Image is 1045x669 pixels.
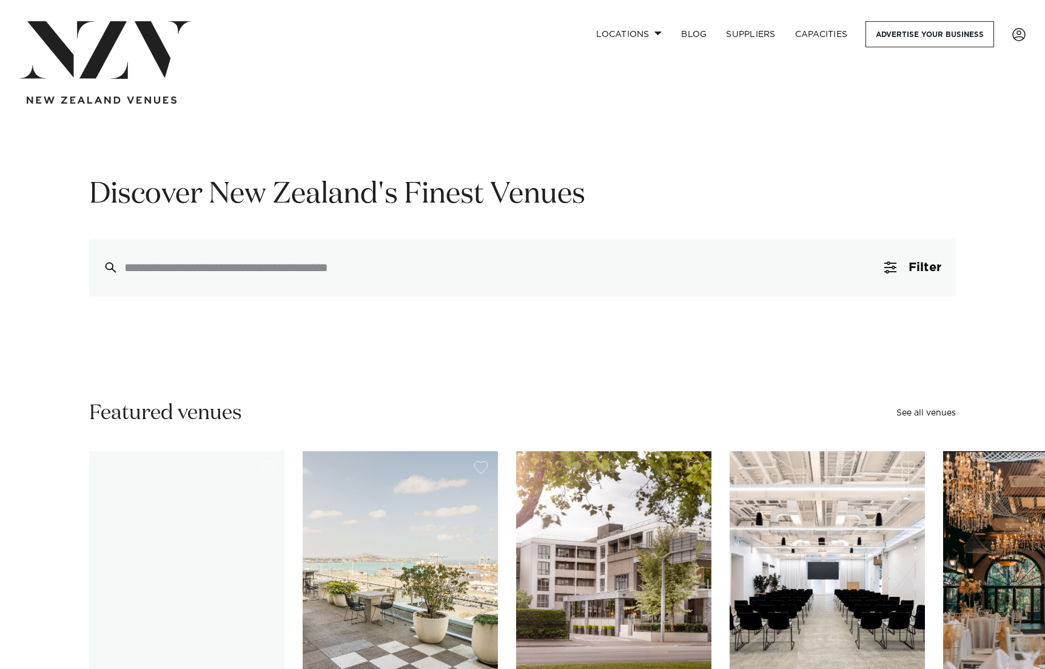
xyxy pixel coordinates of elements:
h2: Featured venues [89,400,242,427]
img: new-zealand-venues-text.png [27,96,176,104]
a: SUPPLIERS [716,21,785,47]
a: Advertise your business [865,21,994,47]
h1: Discover New Zealand's Finest Venues [89,176,956,214]
img: nzv-logo.png [19,21,191,79]
a: BLOG [671,21,716,47]
span: Filter [909,261,941,274]
a: Capacities [785,21,858,47]
a: See all venues [896,409,956,417]
a: Locations [586,21,671,47]
button: Filter [870,238,956,297]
